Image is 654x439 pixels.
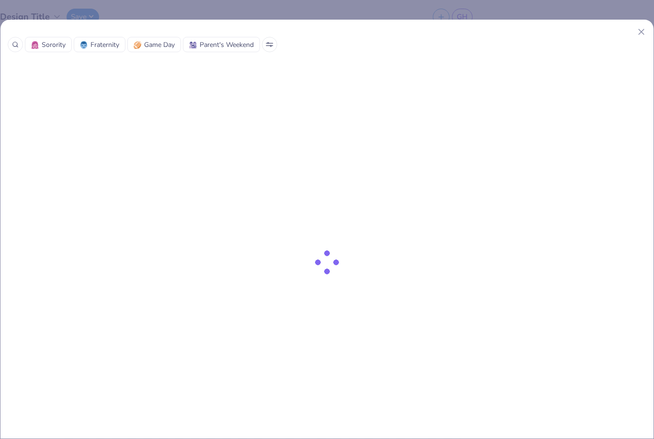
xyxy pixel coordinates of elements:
button: Parent's WeekendParent's Weekend [183,37,260,52]
span: Game Day [144,40,175,50]
span: Parent's Weekend [200,40,254,50]
img: Fraternity [80,41,88,49]
button: Sort Popup Button [262,37,277,52]
button: SororitySorority [25,37,72,52]
img: Parent's Weekend [189,41,197,49]
span: Fraternity [90,40,119,50]
img: Sorority [31,41,39,49]
img: Game Day [134,41,141,49]
button: FraternityFraternity [74,37,125,52]
button: Game DayGame Day [127,37,181,52]
span: Sorority [42,40,66,50]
